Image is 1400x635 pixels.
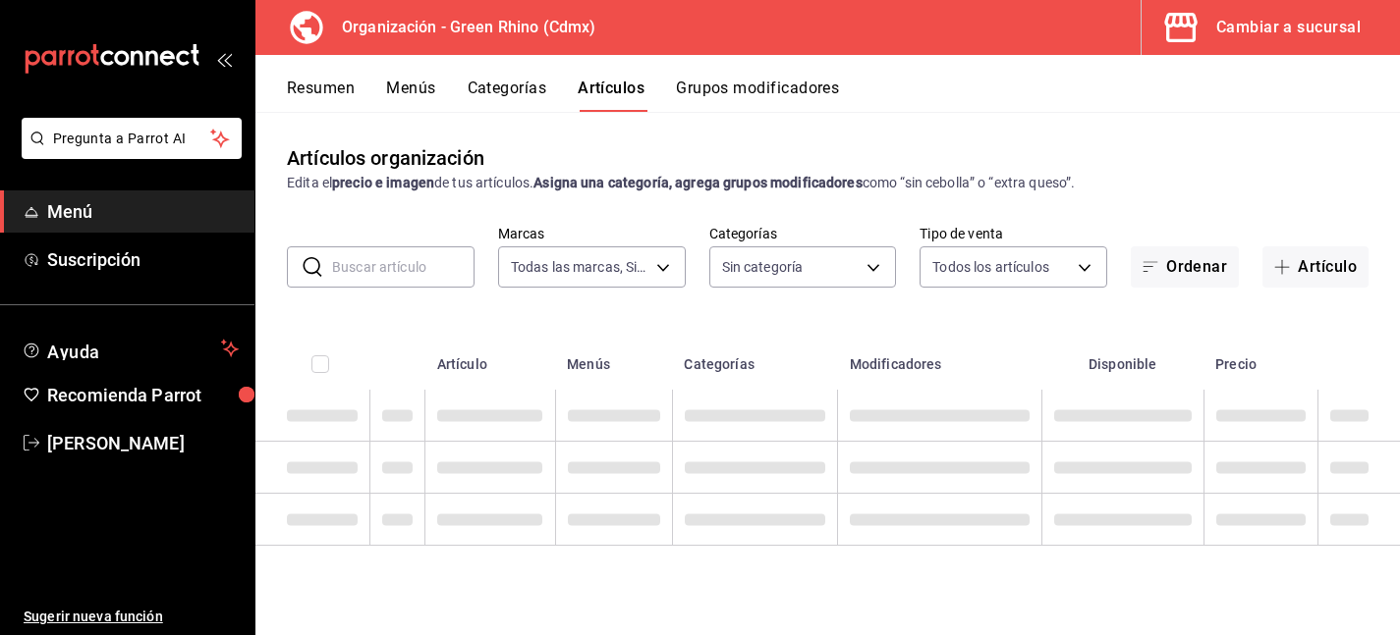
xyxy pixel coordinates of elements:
[555,327,672,390] th: Menús
[533,175,862,190] strong: Asigna una categoría, agrega grupos modificadores
[425,327,555,390] th: Artículo
[287,173,1369,193] div: Edita el de tus artículos. como “sin cebolla” o “extra queso”.
[932,257,1049,277] span: Todos los artículos
[511,257,649,277] span: Todas las marcas, Sin marca
[920,227,1107,240] label: Tipo de venta
[468,79,547,112] button: Categorías
[53,129,211,149] span: Pregunta a Parrot AI
[22,118,242,159] button: Pregunta a Parrot AI
[24,607,239,627] span: Sugerir nueva función
[287,79,355,112] button: Resumen
[676,79,839,112] button: Grupos modificadores
[722,257,804,277] span: Sin categoría
[838,327,1042,390] th: Modificadores
[47,430,239,456] span: [PERSON_NAME]
[216,51,232,67] button: open_drawer_menu
[709,227,897,240] label: Categorías
[578,79,644,112] button: Artículos
[672,327,837,390] th: Categorías
[14,142,242,163] a: Pregunta a Parrot AI
[1262,246,1369,288] button: Artículo
[47,337,213,360] span: Ayuda
[386,79,435,112] button: Menús
[498,227,686,240] label: Marcas
[1041,327,1204,390] th: Disponible
[1131,246,1239,288] button: Ordenar
[332,247,475,287] input: Buscar artículo
[287,79,1400,112] div: navigation tabs
[326,16,595,39] h3: Organización - Green Rhino (Cdmx)
[1204,327,1317,390] th: Precio
[1216,14,1361,41] div: Cambiar a sucursal
[47,382,239,408] span: Recomienda Parrot
[47,198,239,225] span: Menú
[332,175,434,190] strong: precio e imagen
[287,143,484,173] div: Artículos organización
[47,246,239,273] span: Suscripción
